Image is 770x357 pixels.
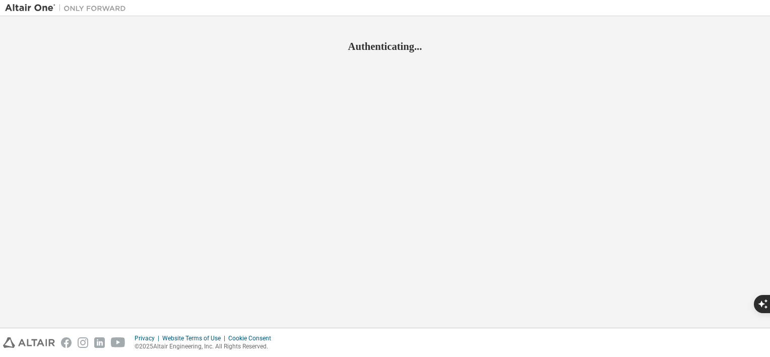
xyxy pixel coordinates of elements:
[5,40,765,53] h2: Authenticating...
[3,337,55,348] img: altair_logo.svg
[78,337,88,348] img: instagram.svg
[135,334,162,342] div: Privacy
[162,334,228,342] div: Website Terms of Use
[111,337,125,348] img: youtube.svg
[228,334,277,342] div: Cookie Consent
[61,337,72,348] img: facebook.svg
[94,337,105,348] img: linkedin.svg
[135,342,277,351] p: © 2025 Altair Engineering, Inc. All Rights Reserved.
[5,3,131,13] img: Altair One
